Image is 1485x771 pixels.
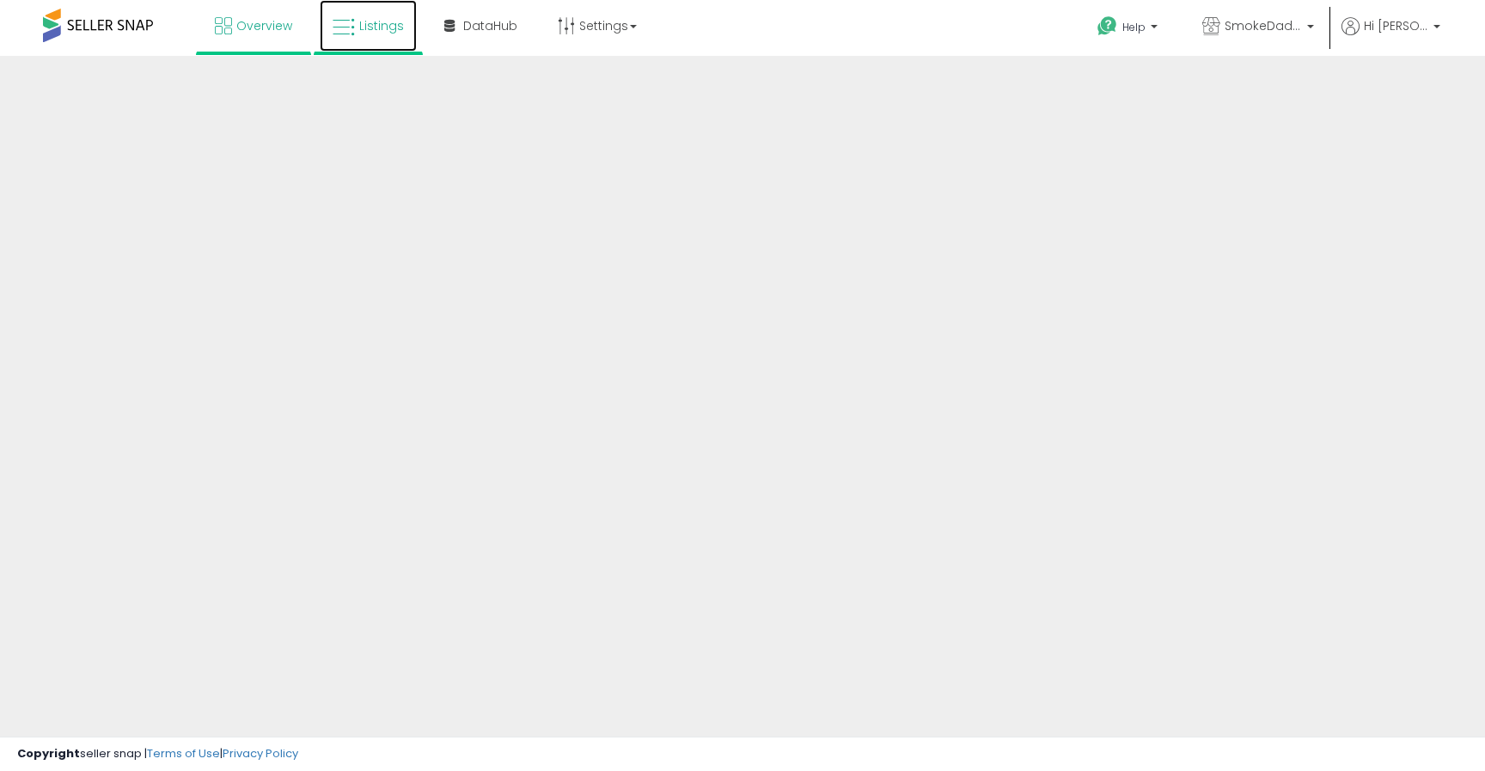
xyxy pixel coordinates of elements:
span: SmokeDaddy LLC [1225,17,1302,34]
span: Overview [236,17,292,34]
a: Terms of Use [147,745,220,762]
span: Help [1122,20,1146,34]
span: Listings [359,17,404,34]
strong: Copyright [17,745,80,762]
a: Help [1084,3,1175,56]
i: Get Help [1097,15,1118,37]
span: DataHub [463,17,517,34]
a: Privacy Policy [223,745,298,762]
div: seller snap | | [17,746,298,762]
span: Hi [PERSON_NAME] [1364,17,1428,34]
a: Hi [PERSON_NAME] [1341,17,1440,56]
